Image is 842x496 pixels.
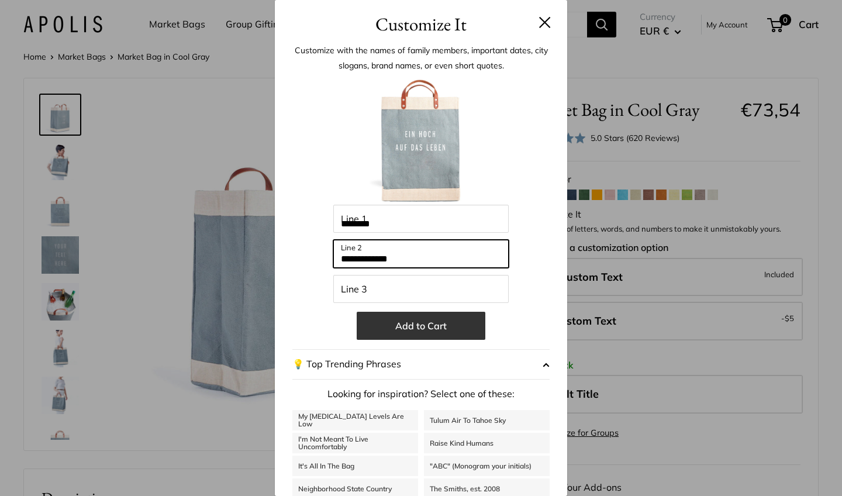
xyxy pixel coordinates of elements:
a: I'm Not Meant To Live Uncomfortably [292,433,418,453]
a: My [MEDICAL_DATA] Levels Are Low [292,410,418,430]
img: customizer-prod [357,76,485,205]
p: Looking for inspiration? Select one of these: [292,385,550,403]
a: It's All In The Bag [292,456,418,476]
p: Customize with the names of family members, important dates, city slogans, brand names, or even s... [292,43,550,73]
a: "ABC" (Monogram your initials) [424,456,550,476]
a: Raise Kind Humans [424,433,550,453]
a: Tulum Air To Tahoe Sky [424,410,550,430]
button: Add to Cart [357,312,485,340]
h3: Customize It [292,11,550,38]
button: 💡 Top Trending Phrases [292,349,550,380]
